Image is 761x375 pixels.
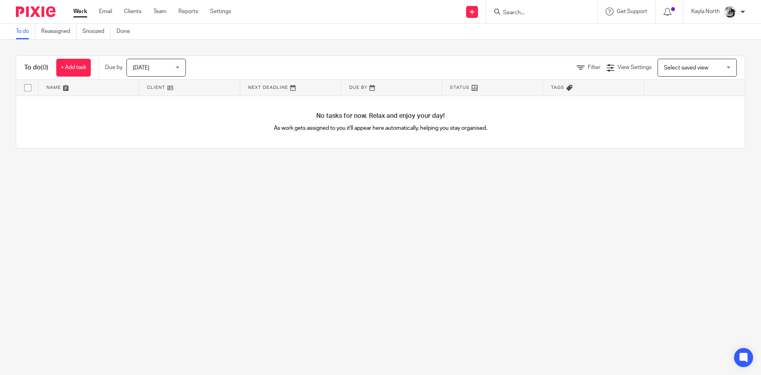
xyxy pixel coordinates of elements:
span: Get Support [617,9,647,14]
a: To do [16,24,35,39]
span: (0) [41,64,48,71]
a: Clients [124,8,141,15]
p: As work gets assigned to you it'll appear here automatically, helping you stay organised. [199,124,563,132]
a: Team [153,8,166,15]
img: Pixie [16,6,55,17]
h1: To do [24,63,48,72]
a: Reassigned [41,24,76,39]
a: + Add task [56,59,91,77]
span: View Settings [618,65,652,70]
span: Tags [551,85,564,90]
span: [DATE] [133,65,149,71]
p: Kayla North [691,8,720,15]
a: Snoozed [82,24,111,39]
a: Reports [178,8,198,15]
h4: No tasks for now. Relax and enjoy your day! [16,112,745,120]
img: Profile%20Photo.png [724,6,736,18]
input: Search [502,10,574,17]
a: Settings [210,8,231,15]
span: Filter [588,65,600,70]
p: Due by [105,63,122,71]
a: Work [73,8,87,15]
a: Done [117,24,136,39]
a: Email [99,8,112,15]
span: Select saved view [664,65,708,71]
